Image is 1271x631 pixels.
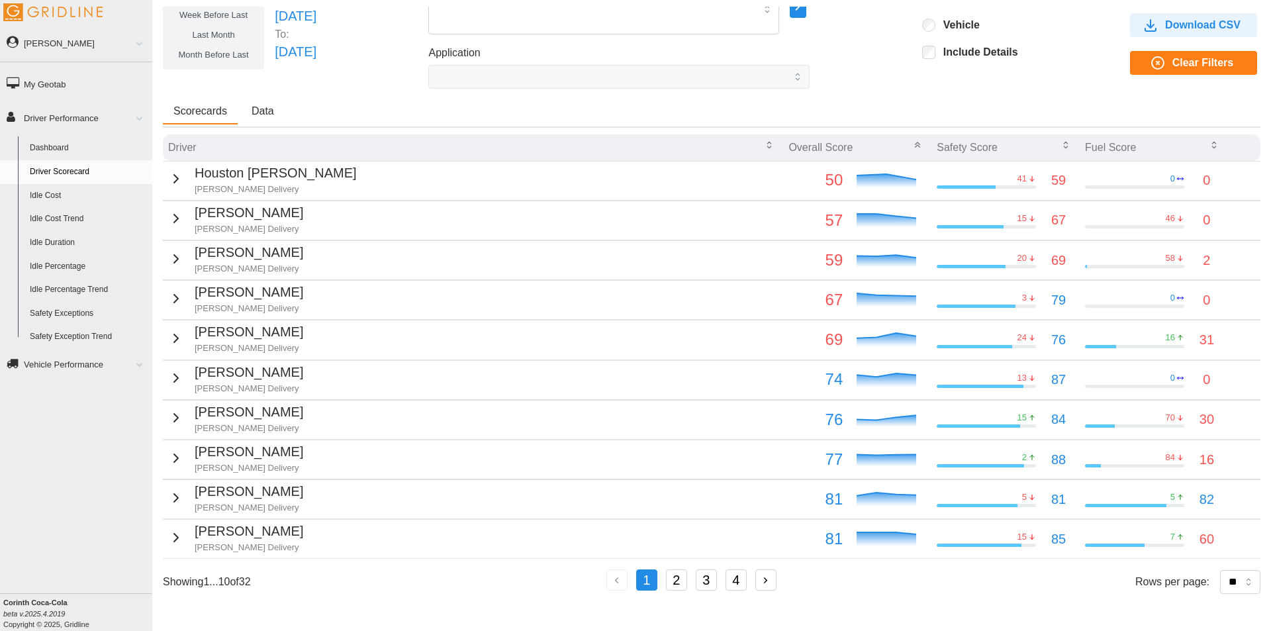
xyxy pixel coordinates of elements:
p: 60 [1200,529,1214,550]
p: 16 [1165,332,1174,344]
p: 85 [1051,529,1066,550]
p: [PERSON_NAME] [195,242,303,263]
p: 59 [788,248,843,273]
p: Driver [168,140,197,155]
p: 20 [1017,252,1027,264]
p: 0 [1170,173,1175,185]
p: 16 [1200,450,1214,470]
p: 84 [1051,409,1066,430]
p: [DATE] [275,42,316,62]
button: 2 [666,569,687,591]
button: 4 [726,569,747,591]
p: 30 [1200,409,1214,430]
p: Safety Score [937,140,998,155]
a: Idle Percentage [24,255,152,279]
p: 82 [1200,489,1214,510]
label: Include Details [935,46,1018,59]
p: [PERSON_NAME] Delivery [195,303,303,315]
img: Gridline [3,3,103,21]
p: 77 [788,447,843,472]
button: 1 [636,569,657,591]
span: Download CSV [1165,14,1241,36]
a: Safety Exceptions [24,302,152,326]
p: 5 [1170,491,1175,503]
button: Clear Filters [1130,51,1257,75]
p: [PERSON_NAME] [195,362,303,383]
p: 79 [1051,290,1066,311]
div: Copyright © 2025, Gridline [3,597,152,630]
p: [PERSON_NAME] Delivery [195,223,303,235]
p: 41 [1017,173,1027,185]
button: Download CSV [1130,13,1257,37]
p: 0 [1170,372,1175,384]
a: Driver Scorecard [24,160,152,184]
button: Houston [PERSON_NAME][PERSON_NAME] Delivery [168,163,357,195]
button: [PERSON_NAME][PERSON_NAME] Delivery [168,282,303,315]
button: [PERSON_NAME][PERSON_NAME] Delivery [168,203,303,235]
p: [PERSON_NAME] [195,481,303,502]
p: 0 [1203,369,1210,390]
p: 69 [1051,250,1066,271]
p: Houston [PERSON_NAME] [195,163,357,183]
p: 0 [1203,210,1210,230]
p: 0 [1170,292,1175,304]
p: 15 [1017,531,1027,543]
a: Idle Cost [24,184,152,208]
p: 58 [1165,252,1174,264]
p: [PERSON_NAME] [195,282,303,303]
p: 74 [788,367,843,392]
a: Idle Percentage Trend [24,278,152,302]
p: 88 [1051,450,1066,470]
button: [PERSON_NAME][PERSON_NAME] Delivery [168,481,303,514]
p: Showing 1 ... 10 of 32 [163,574,251,589]
p: 50 [788,168,843,193]
p: [PERSON_NAME] [195,203,303,223]
p: 24 [1017,332,1027,344]
button: [PERSON_NAME][PERSON_NAME] Delivery [168,521,303,554]
p: [PERSON_NAME] Delivery [195,502,303,514]
p: [PERSON_NAME] [195,442,303,462]
p: 76 [788,407,843,432]
p: 15 [1017,412,1027,424]
span: Week Before Last [179,10,248,20]
p: [PERSON_NAME] Delivery [195,183,357,195]
p: [PERSON_NAME] Delivery [195,383,303,395]
p: To: [275,26,316,42]
p: 2 [1203,250,1210,271]
p: 3 [1022,292,1027,304]
p: [PERSON_NAME] Delivery [195,342,303,354]
p: 57 [788,208,843,233]
p: 69 [788,327,843,352]
button: [PERSON_NAME][PERSON_NAME] Delivery [168,322,303,354]
span: Month Before Last [179,50,249,60]
p: 87 [1051,369,1066,390]
p: [PERSON_NAME] Delivery [195,263,303,275]
a: Dashboard [24,136,152,160]
p: 70 [1165,412,1174,424]
p: 15 [1017,213,1027,224]
p: [PERSON_NAME] Delivery [195,542,303,554]
p: 2 [1022,452,1027,463]
span: Scorecards [173,106,227,117]
p: 81 [1051,489,1066,510]
p: Overall Score [788,140,853,155]
span: Data [252,106,274,117]
p: 59 [1051,170,1066,191]
p: 13 [1017,372,1027,384]
button: [PERSON_NAME][PERSON_NAME] Delivery [168,402,303,434]
label: Application [428,45,480,62]
p: [PERSON_NAME] Delivery [195,422,303,434]
p: 31 [1200,330,1214,350]
button: 3 [696,569,717,591]
p: 0 [1203,170,1210,191]
button: [PERSON_NAME][PERSON_NAME] Delivery [168,442,303,474]
p: [PERSON_NAME] Delivery [195,462,303,474]
p: 84 [1165,452,1174,463]
p: [DATE] [275,6,316,26]
p: 67 [788,287,843,313]
p: 0 [1203,290,1210,311]
p: 7 [1170,531,1175,543]
label: Vehicle [935,19,980,32]
a: Safety Exception Trend [24,325,152,349]
p: [PERSON_NAME] [195,402,303,422]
